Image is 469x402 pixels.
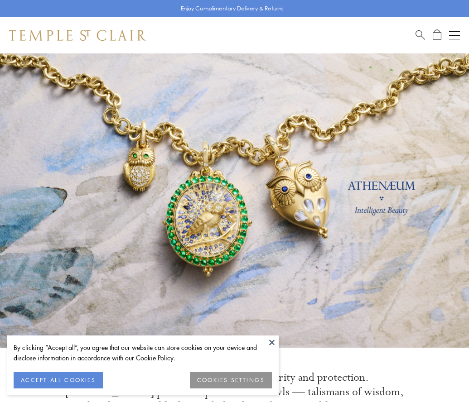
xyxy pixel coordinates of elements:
[449,30,460,41] button: Open navigation
[14,342,272,363] div: By clicking “Accept all”, you agree that our website can store cookies on your device and disclos...
[416,29,425,41] a: Search
[9,30,146,41] img: Temple St. Clair
[190,372,272,388] button: COOKIES SETTINGS
[14,372,103,388] button: ACCEPT ALL COOKIES
[181,4,284,13] p: Enjoy Complimentary Delivery & Returns
[433,29,441,41] a: Open Shopping Bag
